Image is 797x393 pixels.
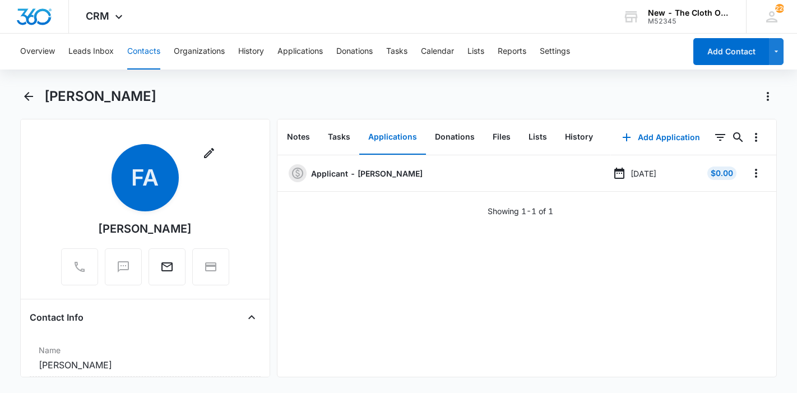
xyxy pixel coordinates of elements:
button: Actions [759,87,777,105]
div: account name [648,8,730,17]
a: Email [149,266,186,275]
button: Search... [729,128,747,146]
button: Notes [278,120,319,155]
button: Settings [540,34,570,70]
dd: [PERSON_NAME] [39,358,252,372]
button: Tasks [386,34,407,70]
button: Back [20,87,38,105]
button: Overflow Menu [747,164,765,182]
p: [DATE] [631,168,656,179]
button: Lists [520,120,556,155]
label: Name [39,344,252,356]
p: Showing 1-1 of 1 [488,205,553,217]
button: Reports [498,34,526,70]
div: $0.00 [707,167,736,180]
button: Close [243,308,261,326]
div: Name[PERSON_NAME] [30,340,261,377]
span: FA [112,144,179,211]
button: Lists [467,34,484,70]
a: Applicant - [PERSON_NAME] [311,168,423,179]
button: Applications [277,34,323,70]
div: notifications count [775,4,784,13]
div: [PERSON_NAME] [98,220,192,237]
button: Leads Inbox [68,34,114,70]
button: Overview [20,34,55,70]
button: Add Contact [693,38,769,65]
button: Email [149,248,186,285]
span: 226 [775,4,784,13]
button: Filters [711,128,729,146]
div: account id [648,17,730,25]
button: Applications [359,120,426,155]
button: Donations [336,34,373,70]
button: Donations [426,120,484,155]
button: Overflow Menu [747,128,765,146]
button: Calendar [421,34,454,70]
button: Add Application [611,124,711,151]
h1: [PERSON_NAME] [44,88,156,105]
button: Files [484,120,520,155]
h4: Contact Info [30,311,84,324]
button: History [238,34,264,70]
button: History [556,120,602,155]
button: Tasks [319,120,359,155]
span: CRM [86,10,109,22]
button: Organizations [174,34,225,70]
button: Contacts [127,34,160,70]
